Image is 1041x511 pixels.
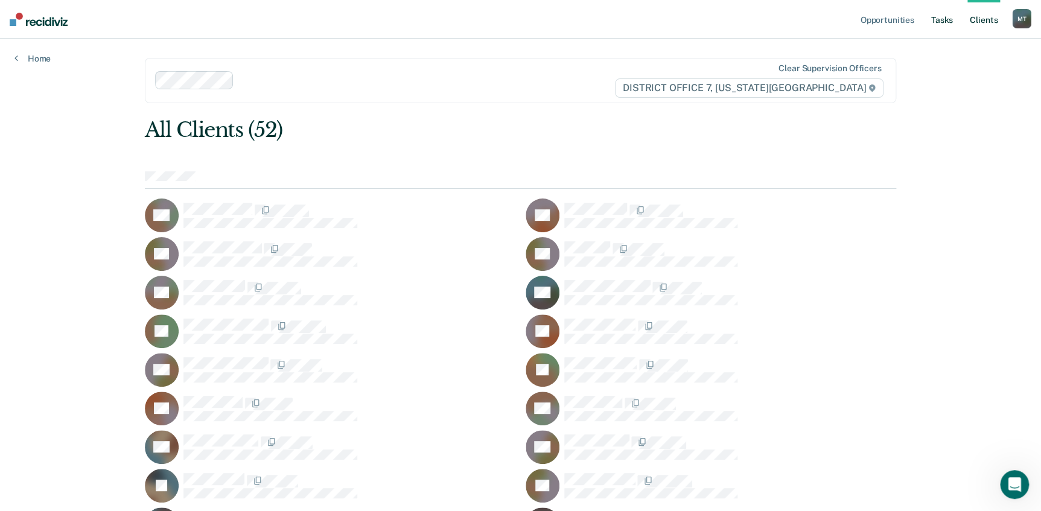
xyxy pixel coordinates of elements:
[1000,470,1029,499] iframe: Intercom live chat
[1012,9,1031,28] button: MT
[145,118,747,142] div: All Clients (52)
[10,13,68,26] img: Recidiviz
[615,78,883,98] span: DISTRICT OFFICE 7, [US_STATE][GEOGRAPHIC_DATA]
[14,53,51,64] a: Home
[778,63,881,74] div: Clear supervision officers
[1012,9,1031,28] div: M T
